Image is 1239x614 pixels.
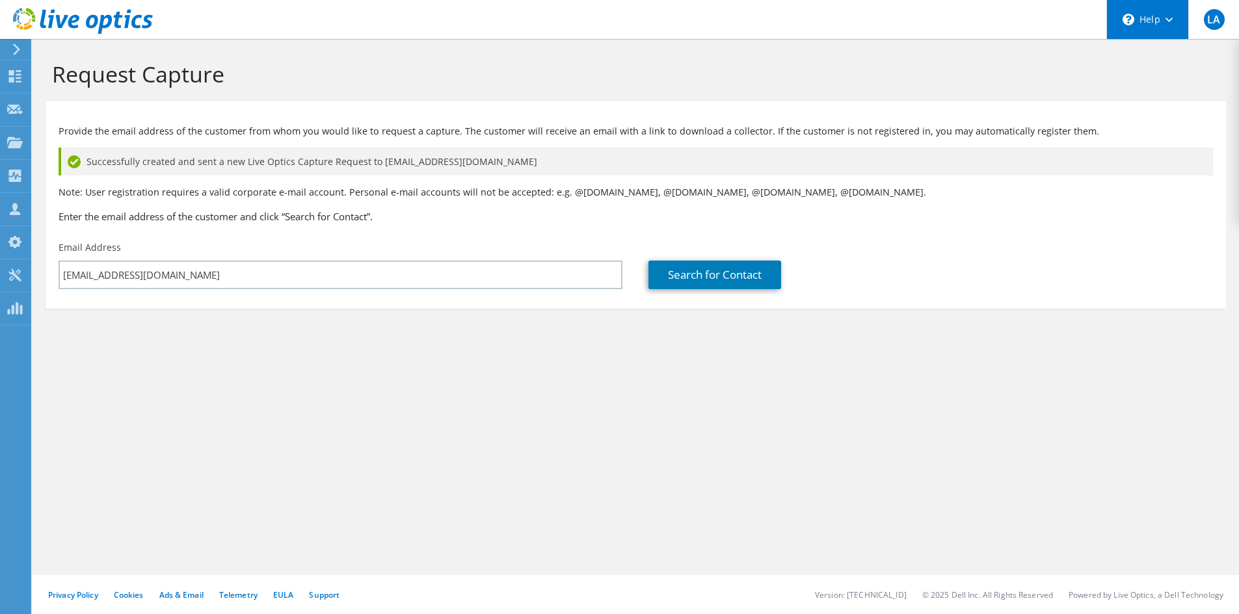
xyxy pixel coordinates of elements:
a: Ads & Email [159,589,204,600]
svg: \n [1123,14,1134,25]
a: Telemetry [219,589,258,600]
li: Version: [TECHNICAL_ID] [815,589,907,600]
a: Cookies [114,589,144,600]
p: Note: User registration requires a valid corporate e-mail account. Personal e-mail accounts will ... [59,185,1213,199]
span: LA [1204,9,1225,30]
li: Powered by Live Optics, a Dell Technology [1069,589,1223,600]
a: Search for Contact [648,261,781,289]
label: Email Address [59,241,121,254]
a: Privacy Policy [48,589,98,600]
span: Successfully created and sent a new Live Optics Capture Request to [EMAIL_ADDRESS][DOMAIN_NAME] [87,155,537,169]
p: Provide the email address of the customer from whom you would like to request a capture. The cust... [59,124,1213,138]
h1: Request Capture [52,60,1213,88]
h3: Enter the email address of the customer and click “Search for Contact”. [59,209,1213,224]
a: Support [309,589,340,600]
li: © 2025 Dell Inc. All Rights Reserved [922,589,1053,600]
a: EULA [273,589,293,600]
